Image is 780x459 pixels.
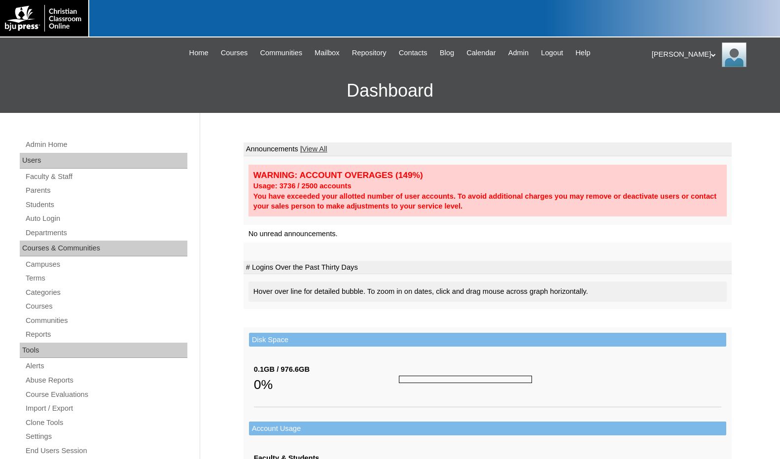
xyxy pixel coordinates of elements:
td: Announcements | [244,142,732,156]
td: Account Usage [249,422,726,436]
div: WARNING: ACCOUNT OVERAGES (149%) [253,170,722,181]
a: Import / Export [25,402,187,415]
a: Terms [25,272,187,284]
span: Help [575,47,590,59]
span: Admin [508,47,529,59]
a: Students [25,199,187,211]
a: Alerts [25,360,187,372]
a: Help [570,47,595,59]
span: Repository [352,47,387,59]
a: Calendar [461,47,500,59]
a: Courses [216,47,253,59]
a: Admin Home [25,139,187,151]
a: Faculty & Staff [25,171,187,183]
div: You have exceeded your allotted number of user accounts. To avoid additional charges you may remo... [253,191,722,212]
div: Users [20,153,187,169]
a: Mailbox [310,47,345,59]
a: Clone Tools [25,417,187,429]
a: Contacts [394,47,432,59]
a: Auto Login [25,212,187,225]
a: Parents [25,184,187,197]
a: View All [302,145,327,153]
span: Courses [221,47,248,59]
span: Logout [541,47,563,59]
a: Home [184,47,213,59]
span: Home [189,47,209,59]
a: End Users Session [25,445,187,457]
td: Disk Space [249,333,726,347]
td: # Logins Over the Past Thirty Days [244,261,732,275]
a: Abuse Reports [25,374,187,387]
div: 0.1GB / 976.6GB [254,364,399,375]
td: No unread announcements. [244,225,732,243]
div: Hover over line for detailed bubble. To zoom in on dates, click and drag mouse across graph horiz... [248,282,727,302]
a: Communities [25,315,187,327]
a: Communities [255,47,307,59]
img: logo-white.png [5,5,83,32]
div: 0% [254,375,399,394]
a: Courses [25,300,187,313]
a: Logout [536,47,568,59]
span: Contacts [399,47,427,59]
a: Categories [25,286,187,299]
a: Campuses [25,258,187,271]
div: Courses & Communities [20,241,187,256]
span: Blog [440,47,454,59]
a: Course Evaluations [25,388,187,401]
a: Settings [25,430,187,443]
strong: Usage: 3736 / 2500 accounts [253,182,352,190]
span: Calendar [466,47,496,59]
a: Repository [347,47,391,59]
span: Communities [260,47,302,59]
img: Melanie Sevilla [722,42,746,67]
a: Admin [503,47,534,59]
a: Departments [25,227,187,239]
div: [PERSON_NAME] [652,42,770,67]
a: Reports [25,328,187,341]
h3: Dashboard [5,69,775,113]
span: Mailbox [315,47,340,59]
a: Blog [435,47,459,59]
div: Tools [20,343,187,358]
